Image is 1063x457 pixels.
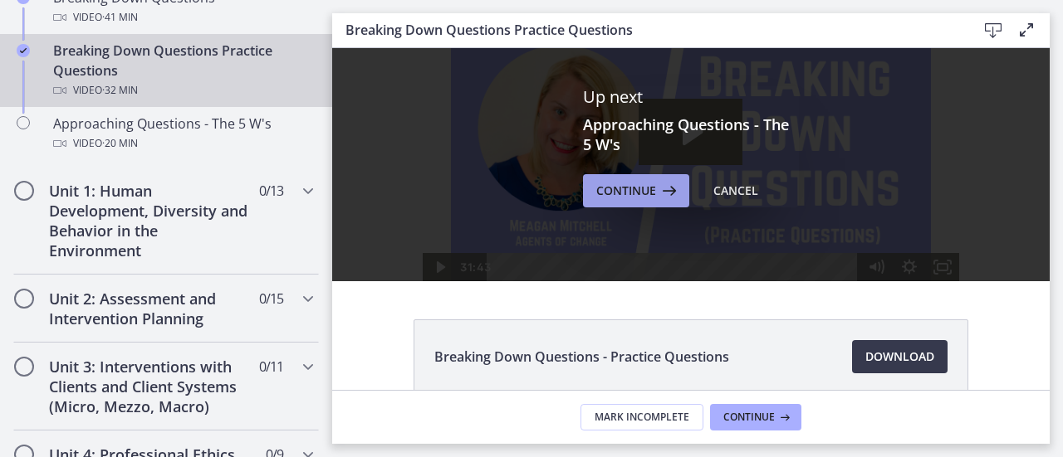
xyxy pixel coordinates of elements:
[580,404,703,430] button: Mark Incomplete
[53,80,312,100] div: Video
[595,411,689,424] span: Mark Incomplete
[710,404,801,430] button: Continue
[306,87,410,153] button: Play Video: cbe1c36tov91j64ibqa0.mp4
[102,134,138,153] span: · 20 min
[723,411,775,424] span: Continue
[167,241,519,270] div: Playbar
[17,44,30,57] i: Completed
[49,181,252,260] h2: Unit 1: Human Development, Diversity and Behavior in the Environment
[713,181,758,201] div: Cancel
[583,86,799,108] p: Up next
[596,181,656,201] span: Continue
[53,134,312,153] div: Video
[102,80,138,100] span: · 32 min
[102,7,138,27] span: · 41 min
[434,347,729,367] span: Breaking Down Questions - Practice Questions
[345,20,950,40] h3: Breaking Down Questions Practice Questions
[583,114,799,154] h3: Approaching Questions - The 5 W's
[49,289,252,328] h2: Unit 2: Assessment and Intervention Planning
[53,7,312,27] div: Video
[583,174,689,207] button: Continue
[49,357,252,416] h2: Unit 3: Interventions with Clients and Client Systems (Micro, Mezzo, Macro)
[53,41,312,100] div: Breaking Down Questions Practice Questions
[259,181,283,201] span: 0 / 13
[91,241,124,270] button: Play Video
[852,340,948,373] a: Download
[594,241,627,270] button: Fullscreen
[561,241,594,270] button: Show settings menu
[259,357,283,377] span: 0 / 11
[527,241,561,270] button: Mute
[700,174,772,207] button: Cancel
[259,289,283,309] span: 0 / 15
[865,347,934,367] span: Download
[53,114,312,153] div: Approaching Questions - The 5 W's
